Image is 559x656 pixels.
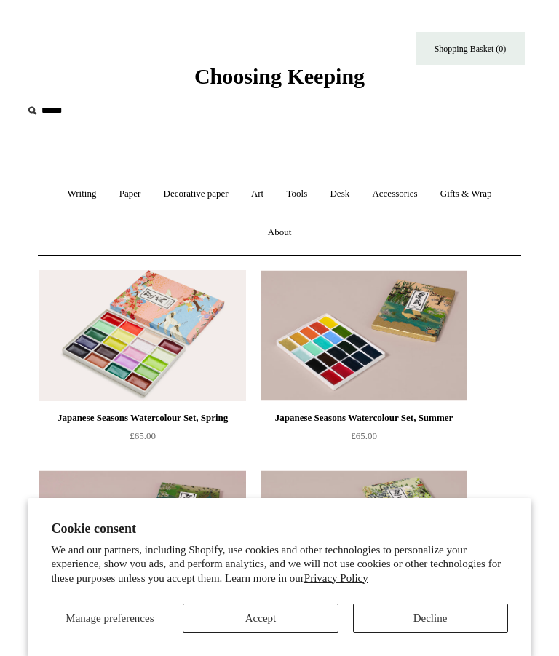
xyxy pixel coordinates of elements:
[261,270,467,401] img: Japanese Seasons Watercolour Set, Summer
[261,470,467,601] a: Japanese Seasons Watercolour Set, Winter Japanese Seasons Watercolour Set, Winter
[194,64,365,88] span: Choosing Keeping
[57,175,106,213] a: Writing
[320,175,360,213] a: Desk
[39,470,246,601] a: Japanese Seasons Watercolour Set, Autumn Japanese Seasons Watercolour Set, Autumn
[261,409,467,469] a: Japanese Seasons Watercolour Set, Summer £65.00
[39,409,246,469] a: Japanese Seasons Watercolour Set, Spring £65.00
[183,604,338,633] button: Accept
[194,76,365,86] a: Choosing Keeping
[261,470,467,601] img: Japanese Seasons Watercolour Set, Winter
[154,175,239,213] a: Decorative paper
[109,175,151,213] a: Paper
[277,175,318,213] a: Tools
[264,409,464,427] div: Japanese Seasons Watercolour Set, Summer
[43,409,242,427] div: Japanese Seasons Watercolour Set, Spring
[430,175,502,213] a: Gifts & Wrap
[304,572,368,584] a: Privacy Policy
[51,604,168,633] button: Manage preferences
[130,430,156,441] span: £65.00
[39,470,246,601] img: Japanese Seasons Watercolour Set, Autumn
[261,270,467,401] a: Japanese Seasons Watercolour Set, Summer Japanese Seasons Watercolour Set, Summer
[416,32,525,65] a: Shopping Basket (0)
[241,175,274,213] a: Art
[51,521,507,537] h2: Cookie consent
[39,270,246,401] a: Japanese Seasons Watercolour Set, Spring Japanese Seasons Watercolour Set, Spring
[362,175,427,213] a: Accessories
[351,430,377,441] span: £65.00
[39,270,246,401] img: Japanese Seasons Watercolour Set, Spring
[353,604,508,633] button: Decline
[66,612,154,624] span: Manage preferences
[51,543,507,586] p: We and our partners, including Shopify, use cookies and other technologies to personalize your ex...
[258,213,302,252] a: About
